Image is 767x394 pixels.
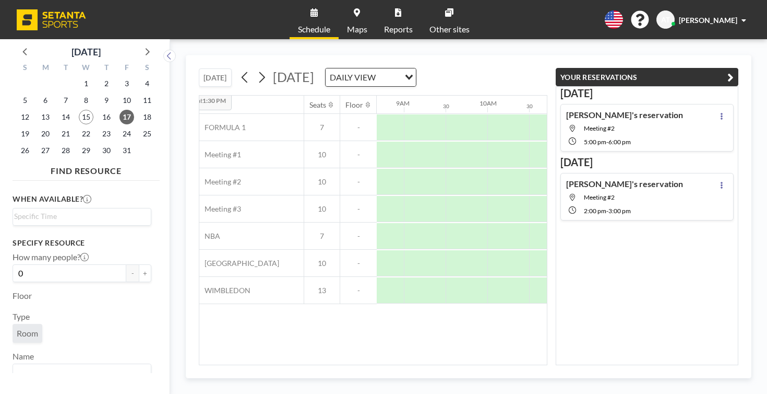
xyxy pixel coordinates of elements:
span: Thursday, October 9, 2025 [99,93,114,108]
label: Name [13,351,34,362]
div: Search for option [326,68,416,86]
h4: [PERSON_NAME]'s reservation [566,110,683,120]
span: Monday, October 13, 2025 [38,110,53,124]
span: Sunday, October 26, 2025 [18,143,32,158]
span: Wednesday, October 1, 2025 [79,76,93,91]
span: - [340,204,377,214]
span: Saturday, October 25, 2025 [140,126,154,141]
span: Maps [347,25,367,33]
span: Thursday, October 23, 2025 [99,126,114,141]
span: Meeting #3 [199,204,241,214]
div: 30 [443,103,449,110]
span: Thursday, October 2, 2025 [99,76,114,91]
label: How many people? [13,252,89,262]
span: Sunday, October 5, 2025 [18,93,32,108]
div: 30 [526,103,533,110]
span: Wednesday, October 8, 2025 [79,93,93,108]
span: [PERSON_NAME] [679,16,737,25]
span: Room [17,328,38,338]
span: Monday, October 20, 2025 [38,126,53,141]
span: [DATE] [273,69,314,85]
span: NBA [199,231,220,241]
span: Tuesday, October 7, 2025 [58,93,73,108]
span: 13 [304,286,340,295]
button: YOUR RESERVATIONS [556,68,738,86]
div: Floor [345,100,363,110]
span: Saturday, October 11, 2025 [140,93,154,108]
h4: FIND RESOURCE [13,161,160,176]
button: [DATE] [199,68,232,87]
span: Thursday, October 30, 2025 [99,143,114,158]
span: Tuesday, October 21, 2025 [58,126,73,141]
input: Search for option [14,211,145,222]
div: M [35,62,56,75]
div: W [76,62,97,75]
h3: Specify resource [13,238,151,248]
span: Tuesday, October 14, 2025 [58,110,73,124]
span: Meeting #2 [199,177,241,187]
div: S [15,62,35,75]
span: Friday, October 24, 2025 [119,126,134,141]
label: Floor [13,291,32,301]
b: 1:30 PM [202,97,226,105]
span: 10 [304,204,340,214]
span: Other sites [429,25,470,33]
div: T [96,62,116,75]
span: 7 [304,123,340,132]
span: Meeting #1 [199,150,241,159]
span: Tuesday, October 28, 2025 [58,143,73,158]
h3: [DATE] [560,156,734,169]
span: AT [661,15,670,25]
div: Search for option [13,364,151,382]
span: Friday, October 17, 2025 [119,110,134,124]
span: Monday, October 27, 2025 [38,143,53,158]
span: [GEOGRAPHIC_DATA] [199,259,279,268]
span: Wednesday, October 22, 2025 [79,126,93,141]
div: T [56,62,76,75]
span: - [606,138,608,146]
span: 10 [304,150,340,159]
button: - [126,264,139,282]
span: - [606,207,608,215]
span: - [340,150,377,159]
span: 5:00 PM [584,138,606,146]
span: Thursday, October 16, 2025 [99,110,114,124]
span: Sunday, October 19, 2025 [18,126,32,141]
span: Wednesday, October 15, 2025 [79,110,93,124]
span: WIMBLEDON [199,286,250,295]
div: 9AM [396,99,410,107]
span: 10 [304,259,340,268]
span: FORMULA 1 [199,123,246,132]
div: 10AM [480,99,497,107]
button: + [139,264,151,282]
span: - [340,231,377,241]
span: - [340,123,377,132]
span: Saturday, October 4, 2025 [140,76,154,91]
label: Type [13,311,30,322]
span: Monday, October 6, 2025 [38,93,53,108]
span: Friday, October 3, 2025 [119,76,134,91]
span: 2:00 PM [584,207,606,215]
span: Friday, October 10, 2025 [119,93,134,108]
span: 3:00 PM [608,207,631,215]
div: Seats [309,100,326,110]
div: Search for option [13,208,151,224]
span: Sunday, October 12, 2025 [18,110,32,124]
h3: [DATE] [560,87,734,100]
span: Meeting #2 [584,124,615,132]
span: 10 [304,177,340,187]
span: Wednesday, October 29, 2025 [79,143,93,158]
img: organization-logo [17,9,86,30]
div: F [116,62,137,75]
span: Meeting #2 [584,193,615,201]
div: [DATE] [71,44,101,59]
span: DAILY VIEW [328,71,378,84]
span: - [340,259,377,268]
span: 7 [304,231,340,241]
h4: [PERSON_NAME]'s reservation [566,179,683,189]
span: 6:00 PM [608,138,631,146]
input: Search for option [14,366,145,380]
span: Friday, October 31, 2025 [119,143,134,158]
span: - [340,286,377,295]
span: Schedule [298,25,330,33]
